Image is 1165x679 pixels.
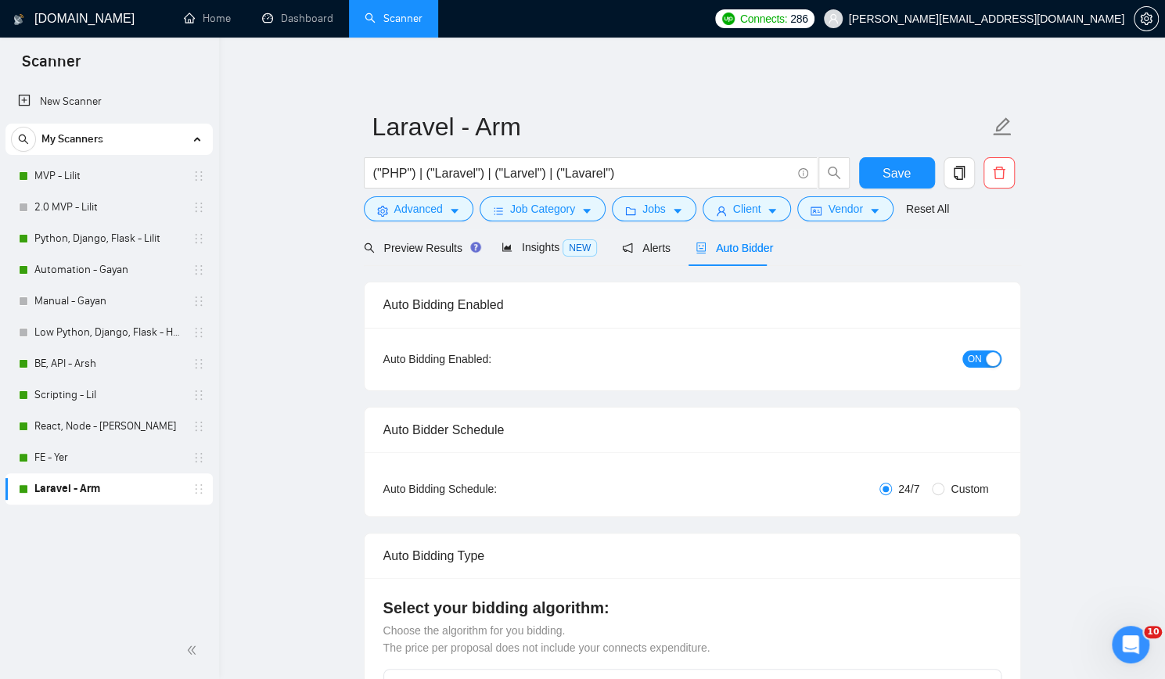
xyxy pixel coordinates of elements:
span: copy [944,166,974,180]
a: homeHome [184,12,231,25]
span: holder [192,264,205,276]
span: 24/7 [892,480,926,498]
span: holder [192,357,205,370]
span: setting [377,205,388,217]
button: copy [944,157,975,189]
span: holder [192,170,205,182]
span: search [819,166,849,180]
span: double-left [186,642,202,658]
a: Scripting - Lil [34,379,183,411]
span: holder [192,326,205,339]
button: settingAdvancedcaret-down [364,196,473,221]
span: Job Category [510,200,575,217]
span: Scanner [9,50,93,83]
span: NEW [563,239,597,257]
span: Insights [502,241,597,253]
span: holder [192,295,205,307]
span: My Scanners [41,124,103,155]
span: Save [883,163,911,183]
div: Auto Bidding Enabled [383,282,1001,327]
span: notification [622,242,633,253]
span: 10 [1144,626,1162,638]
a: Automation - Gayan [34,254,183,286]
span: caret-down [869,205,880,217]
span: holder [192,483,205,495]
span: holder [192,389,205,401]
a: searchScanner [365,12,422,25]
img: logo [13,7,24,32]
input: Search Freelance Jobs... [373,163,791,183]
span: info-circle [798,168,808,178]
span: Connects: [740,10,787,27]
a: Low Python, Django, Flask - Hayk [34,317,183,348]
span: holder [192,232,205,245]
a: dashboardDashboard [262,12,333,25]
a: New Scanner [18,86,200,117]
input: Scanner name... [372,107,989,146]
span: 286 [790,10,807,27]
button: search [11,127,36,152]
button: setting [1134,6,1159,31]
span: idcard [811,205,822,217]
button: idcardVendorcaret-down [797,196,893,221]
button: folderJobscaret-down [612,196,696,221]
span: Alerts [622,242,671,254]
span: user [716,205,727,217]
span: setting [1134,13,1158,25]
div: Tooltip anchor [469,240,483,254]
iframe: Intercom live chat [1112,626,1149,663]
span: holder [192,201,205,214]
span: caret-down [767,205,778,217]
span: caret-down [672,205,683,217]
span: Choose the algorithm for you bidding. The price per proposal does not include your connects expen... [383,624,710,654]
span: holder [192,420,205,433]
div: Auto Bidder Schedule [383,408,1001,452]
span: edit [992,117,1012,137]
span: caret-down [581,205,592,217]
span: user [828,13,839,24]
a: Python, Django, Flask - Lilit [34,223,183,254]
button: Save [859,157,935,189]
a: React, Node - [PERSON_NAME] [34,411,183,442]
span: holder [192,451,205,464]
div: Auto Bidding Type [383,533,1001,578]
span: Advanced [394,200,443,217]
li: New Scanner [5,86,213,117]
a: setting [1134,13,1159,25]
span: Custom [944,480,994,498]
a: MVP - Lilit [34,160,183,192]
a: Reset All [906,200,949,217]
div: Auto Bidding Schedule: [383,480,589,498]
span: caret-down [449,205,460,217]
button: barsJob Categorycaret-down [480,196,606,221]
a: 2.0 MVP - Lilit [34,192,183,223]
a: Laravel - Arm [34,473,183,505]
div: Auto Bidding Enabled: [383,350,589,368]
span: ON [968,350,982,368]
span: area-chart [502,242,512,253]
span: delete [984,166,1014,180]
a: BE, API - Arsh [34,348,183,379]
span: Jobs [642,200,666,217]
h4: Select your bidding algorithm: [383,597,1001,619]
span: Client [733,200,761,217]
button: userClientcaret-down [703,196,792,221]
img: upwork-logo.png [722,13,735,25]
span: search [12,134,35,145]
span: search [364,242,375,253]
span: bars [493,205,504,217]
span: robot [696,242,707,253]
button: search [818,157,850,189]
span: Vendor [828,200,862,217]
span: Preview Results [364,242,476,254]
li: My Scanners [5,124,213,505]
span: Auto Bidder [696,242,773,254]
button: delete [983,157,1015,189]
span: folder [625,205,636,217]
a: FE - Yer [34,442,183,473]
a: Manual - Gayan [34,286,183,317]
